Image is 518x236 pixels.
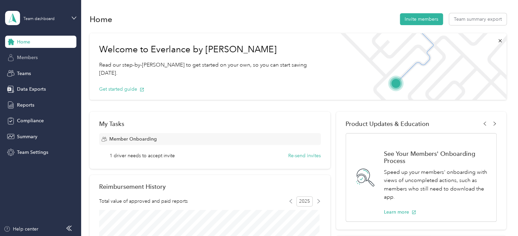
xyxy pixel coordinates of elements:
[296,196,313,206] span: 2025
[17,149,48,156] span: Team Settings
[384,168,489,201] p: Speed up your members' onboarding with views of uncompleted actions, such as members who still ne...
[99,86,144,93] button: Get started guide
[99,120,321,127] div: My Tasks
[110,152,175,159] span: 1 driver needs to accept invite
[449,13,506,25] button: Team summary export
[480,198,518,236] iframe: Everlance-gr Chat Button Frame
[288,152,321,159] button: Re-send invites
[17,117,44,124] span: Compliance
[99,61,325,77] p: Read our step-by-[PERSON_NAME] to get started on your own, so you can start saving [DATE].
[109,135,157,143] span: Member Onboarding
[17,38,30,46] span: Home
[99,183,166,190] h2: Reimbursement History
[346,120,429,127] span: Product Updates & Education
[17,54,38,61] span: Members
[90,16,112,23] h1: Home
[4,225,38,233] button: Help center
[400,13,443,25] button: Invite members
[384,208,416,216] button: Learn more
[23,17,55,21] div: Team dashboard
[334,33,506,100] img: Welcome to everlance
[384,150,489,164] h1: See Your Members' Onboarding Process
[17,102,34,109] span: Reports
[17,86,46,93] span: Data Exports
[17,133,37,140] span: Summary
[99,44,325,55] h1: Welcome to Everlance by [PERSON_NAME]
[99,198,188,205] span: Total value of approved and paid reports
[17,70,31,77] span: Teams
